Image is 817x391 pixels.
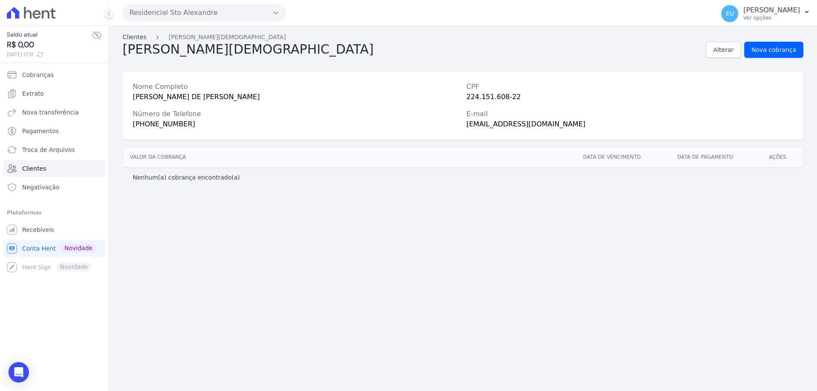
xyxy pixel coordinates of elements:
a: Pagamentos [3,123,105,140]
a: Conta Hent Novidade [3,240,105,257]
span: Nova transferência [22,108,79,117]
span: Pagamentos [22,127,59,135]
h2: [PERSON_NAME][DEMOGRAPHIC_DATA] [123,42,374,58]
div: [PERSON_NAME] DE [PERSON_NAME] [133,92,460,102]
div: Número de Telefone [133,109,460,119]
span: Extrato [22,89,44,98]
div: 224.151.608-22 [466,92,793,102]
span: Saldo atual [7,30,91,39]
a: Clientes [123,33,146,42]
th: Data de pagamento [671,147,762,167]
span: R$ 0,00 [7,39,91,51]
p: [PERSON_NAME] [743,6,800,14]
span: Alterar [713,46,734,54]
div: Open Intercom Messenger [9,362,29,382]
div: Plataformas [7,208,102,218]
button: Residencial Sto Alexandre [123,4,286,21]
p: Nenhum(a) cobrança encontrado(a) [133,173,240,182]
a: Negativação [3,179,105,196]
a: Recebíveis [3,221,105,238]
div: E-mail [466,109,793,119]
button: EU [PERSON_NAME] Ver opções [714,2,817,26]
div: CPF [466,82,793,92]
a: Nova cobrança [744,42,803,58]
th: Valor da cobrança [123,147,576,167]
a: Troca de Arquivos [3,141,105,158]
div: [PHONE_NUMBER] [133,119,460,129]
span: [DATE] 17:31 [7,51,91,58]
p: Ver opções [743,14,800,21]
span: Troca de Arquivos [22,146,75,154]
nav: Breadcrumb [123,33,803,42]
span: EU [726,11,734,17]
div: [EMAIL_ADDRESS][DOMAIN_NAME] [466,119,793,129]
nav: Sidebar [7,66,102,276]
span: Clientes [22,164,46,173]
span: Cobranças [22,71,54,79]
span: Recebíveis [22,225,54,234]
span: Conta Hent [22,244,56,253]
a: Alterar [706,42,741,58]
th: Data de vencimento [576,147,670,167]
span: Novidade [61,243,96,253]
a: Cobranças [3,66,105,83]
div: Nome Completo [133,82,460,92]
a: Extrato [3,85,105,102]
span: Negativação [22,183,60,191]
a: [PERSON_NAME][DEMOGRAPHIC_DATA] [169,33,286,42]
a: Clientes [3,160,105,177]
a: Nova transferência [3,104,105,121]
span: Nova cobrança [751,46,796,54]
th: Ações [762,147,803,167]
